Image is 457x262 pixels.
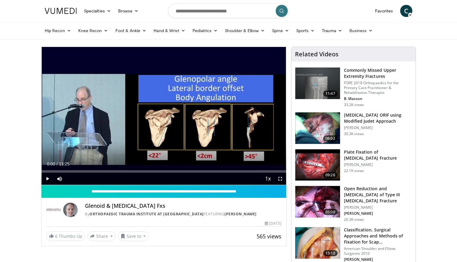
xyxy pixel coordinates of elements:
[295,186,340,217] img: 8a72b65a-0f28-431e-bcaf-e516ebdea2b0.150x105_q85_crop-smart_upscale.jpg
[344,257,412,262] p: [PERSON_NAME]
[344,162,412,167] p: [PERSON_NAME]
[112,25,150,37] a: Foot & Ankle
[344,149,412,161] h3: Plate Fixation of [MEDICAL_DATA] Fracture
[344,131,364,136] p: 30.3K views
[344,205,412,210] p: [PERSON_NAME]
[53,173,66,185] button: Mute
[115,5,142,17] a: Browse
[344,125,412,130] p: [PERSON_NAME]
[150,25,189,37] a: Hand & Wrist
[344,112,412,124] h3: [MEDICAL_DATA] ORIF using Modified Judet Approach
[323,250,338,256] span: 15:10
[57,161,58,166] span: /
[295,67,412,107] a: 11:47 Commonly Missed Upper Extremity Fractures FORE 2018 Orthopaedics for the Primary Care Pract...
[46,203,61,217] img: Orthopaedic Trauma Institute at UCSF
[295,186,412,222] a: 05:00 Open Reduction and [MEDICAL_DATA] of Type III [MEDICAL_DATA] Fracture [PERSON_NAME] [PERSON...
[80,5,115,17] a: Specialties
[344,227,412,245] h3: Classification, Surgical Approaches and Methods of Fixation for Scap…
[295,112,340,144] img: 322858_0000_1.png.150x105_q85_crop-smart_upscale.jpg
[118,231,149,241] button: Save to
[47,161,55,166] span: 0:00
[189,25,221,37] a: Pediatrics
[295,112,412,144] a: 06:02 [MEDICAL_DATA] ORIF using Modified Judet Approach [PERSON_NAME] 30.3K views
[257,233,281,240] span: 565 views
[274,173,286,185] button: Fullscreen
[265,221,281,226] div: [DATE]
[346,25,377,37] a: Business
[323,172,338,178] span: 09:26
[344,217,364,222] p: 20.3K views
[85,203,281,209] h4: Glenoid & [MEDICAL_DATA] Fxs
[85,211,281,217] div: By FEATURING
[323,135,338,141] span: 06:02
[75,25,112,37] a: Knee Recon
[268,25,292,37] a: Spine
[41,173,53,185] button: Play
[344,81,412,95] p: FORE 2018 Orthopaedics for the Primary Care Practitioner & Rehabilitation Therapist
[344,67,412,79] h3: Commonly Missed Upper Extremity Fractures
[293,25,319,37] a: Sports
[221,25,268,37] a: Shoulder & Elbow
[168,4,289,18] input: Search topics, interventions
[400,5,412,17] a: C
[41,25,75,37] a: Hip Recon
[262,173,274,185] button: Playback Rate
[45,8,77,14] img: VuMedi Logo
[318,25,346,37] a: Trauma
[295,51,339,58] h4: Related Videos
[55,233,57,239] span: 6
[371,5,397,17] a: Favorites
[225,211,257,217] a: [PERSON_NAME]
[344,96,412,101] p: B. Maxson
[63,203,78,217] img: Avatar
[323,91,338,97] span: 11:47
[89,211,204,217] a: Orthopaedic Trauma Institute at [GEOGRAPHIC_DATA]
[59,161,70,166] span: 11:25
[295,149,340,181] img: Picture_4_42_2.png.150x105_q85_crop-smart_upscale.jpg
[344,102,364,107] p: 33.2K views
[295,227,340,259] img: marra_0_1.png.150x105_q85_crop-smart_upscale.jpg
[323,209,338,215] span: 05:00
[87,231,115,241] button: Share
[295,149,412,181] a: 09:26 Plate Fixation of [MEDICAL_DATA] Fracture [PERSON_NAME] 22.1K views
[295,68,340,99] img: b2c65235-e098-4cd2-ab0f-914df5e3e270.150x105_q85_crop-smart_upscale.jpg
[41,47,286,185] video-js: Video Player
[344,211,412,216] p: [PERSON_NAME]
[46,231,85,241] a: 6 Thumbs Up
[344,246,412,256] p: American Shoulder and Elbow Surgeons 2010
[344,168,364,173] p: 22.1K views
[41,170,286,173] div: Progress Bar
[344,186,412,204] h3: Open Reduction and [MEDICAL_DATA] of Type III [MEDICAL_DATA] Fracture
